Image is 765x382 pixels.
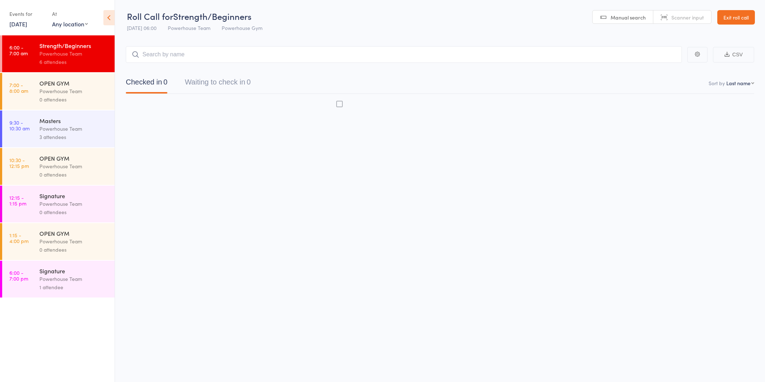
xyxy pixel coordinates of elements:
[39,246,108,254] div: 0 attendees
[2,35,115,72] a: 6:00 -7:00 amStrength/BeginnersPowerhouse Team6 attendees
[39,154,108,162] div: OPEN GYM
[126,74,167,94] button: Checked in0
[127,24,157,31] span: [DATE] 06:00
[39,58,108,66] div: 6 attendees
[173,10,252,22] span: Strength/Beginners
[671,14,704,21] span: Scanner input
[9,20,27,28] a: [DATE]
[9,8,45,20] div: Events for
[9,120,30,131] time: 9:30 - 10:30 am
[39,117,108,125] div: Masters
[39,42,108,49] div: Strength/Beginners
[39,49,108,58] div: Powerhouse Team
[713,47,754,62] button: CSV
[52,8,88,20] div: At
[2,148,115,185] a: 10:30 -12:15 pmOPEN GYMPowerhouse Team0 attendees
[39,283,108,291] div: 1 attendee
[2,223,115,260] a: 1:15 -4:00 pmOPEN GYMPowerhouse Team0 attendees
[247,78,251,86] div: 0
[39,229,108,237] div: OPEN GYM
[39,162,108,170] div: Powerhouse Team
[39,125,108,133] div: Powerhouse Team
[39,170,108,179] div: 0 attendees
[611,14,646,21] span: Manual search
[185,74,251,94] button: Waiting to check in0
[39,95,108,104] div: 0 attendees
[2,186,115,222] a: 12:15 -1:15 pmSignaturePowerhouse Team0 attendees
[39,133,108,141] div: 3 attendees
[163,78,167,86] div: 0
[9,44,28,56] time: 6:00 - 7:00 am
[39,87,108,95] div: Powerhouse Team
[2,261,115,298] a: 6:00 -7:00 pmSignaturePowerhouse Team1 attendee
[9,82,28,94] time: 7:00 - 8:00 am
[2,73,115,110] a: 7:00 -8:00 amOPEN GYMPowerhouse Team0 attendees
[168,24,210,31] span: Powerhouse Team
[39,192,108,200] div: Signature
[39,237,108,246] div: Powerhouse Team
[39,267,108,275] div: Signature
[39,200,108,208] div: Powerhouse Team
[9,195,26,206] time: 12:15 - 1:15 pm
[39,208,108,216] div: 0 attendees
[222,24,262,31] span: Powerhouse Gym
[39,275,108,283] div: Powerhouse Team
[2,110,115,147] a: 9:30 -10:30 amMastersPowerhouse Team3 attendees
[9,270,28,281] time: 6:00 - 7:00 pm
[52,20,88,28] div: Any location
[9,232,29,244] time: 1:15 - 4:00 pm
[9,157,29,169] time: 10:30 - 12:15 pm
[39,79,108,87] div: OPEN GYM
[726,79,751,87] div: Last name
[126,46,682,63] input: Search by name
[717,10,755,25] a: Exit roll call
[709,79,725,87] label: Sort by
[127,10,173,22] span: Roll Call for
